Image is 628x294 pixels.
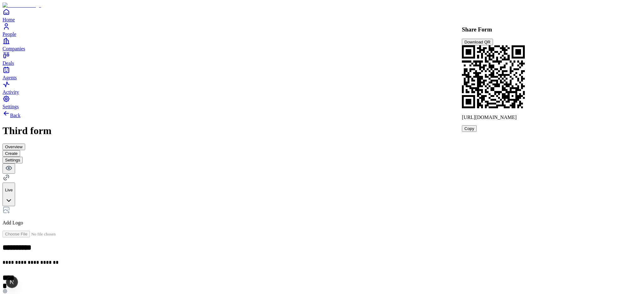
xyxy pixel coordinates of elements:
button: Settings [3,157,23,163]
a: People [3,23,625,37]
button: Create [3,150,20,157]
img: Item Brain Logo [3,3,41,8]
a: Settings [3,95,625,109]
h1: Third form [3,125,625,137]
button: Copy [462,125,477,132]
span: People [3,31,16,37]
a: Deals [3,52,625,66]
button: Download QR [462,39,493,45]
a: Agents [3,66,625,80]
a: Back [3,113,20,118]
a: Home [3,8,625,22]
h3: Share Form [462,26,525,33]
button: Overview [3,144,25,150]
span: Settings [3,104,19,109]
p: Add Logo [3,220,625,226]
a: Activity [3,81,625,95]
span: Deals [3,60,14,66]
a: Companies [3,37,625,51]
span: Agents [3,75,17,80]
p: [URL][DOMAIN_NAME] [462,115,525,120]
span: Companies [3,46,25,51]
span: Activity [3,89,19,95]
span: Home [3,17,15,22]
